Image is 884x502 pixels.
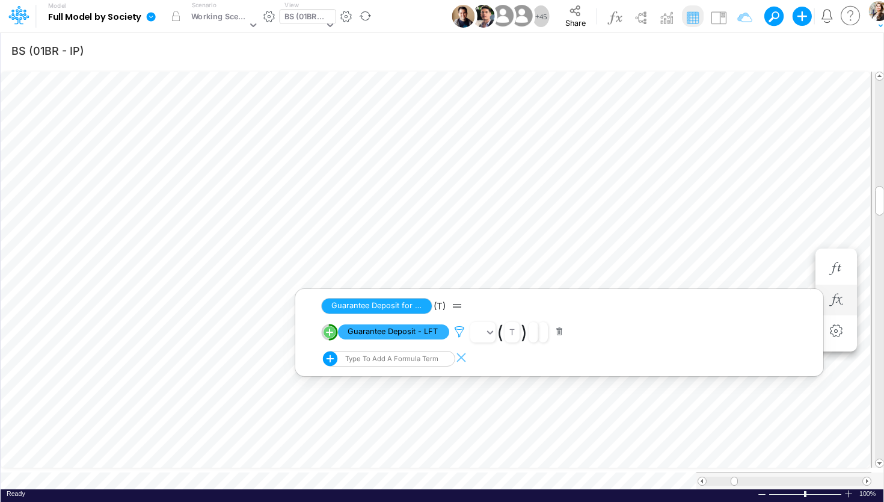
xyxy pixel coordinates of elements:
a: Notifications [820,9,833,23]
div: Zoom In [844,489,853,498]
span: Share [565,18,586,27]
span: Guarantee Deposit - LFT [338,324,449,339]
div: Zoom level [859,489,877,498]
span: (T) [434,300,446,312]
b: Full Model by Society [48,12,141,23]
label: Model [48,2,66,10]
span: 100% [859,489,877,498]
svg: circle with outer border [321,324,338,341]
button: Share [555,1,596,31]
div: Working Scenario [191,11,247,25]
div: Zoom [769,489,844,498]
span: Guarantee Deposit for PIX Rendimento [321,298,432,314]
img: User Image Icon [472,5,495,28]
div: Zoom Out [757,490,767,499]
img: User Image Icon [508,2,535,29]
div: Type to add a formula term [343,355,438,363]
label: Scenario [192,1,216,10]
input: Type a title here [11,38,622,63]
label: View [284,1,298,10]
img: User Image Icon [490,2,517,29]
div: t [509,327,515,337]
div: Zoom [804,491,806,497]
span: Ready [7,490,25,497]
img: User Image Icon [452,5,475,28]
span: ( [497,321,503,343]
span: ) [521,321,527,343]
span: + 45 [535,13,547,20]
div: In Ready mode [7,489,25,498]
div: BS (01BR - IP) [284,11,324,25]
